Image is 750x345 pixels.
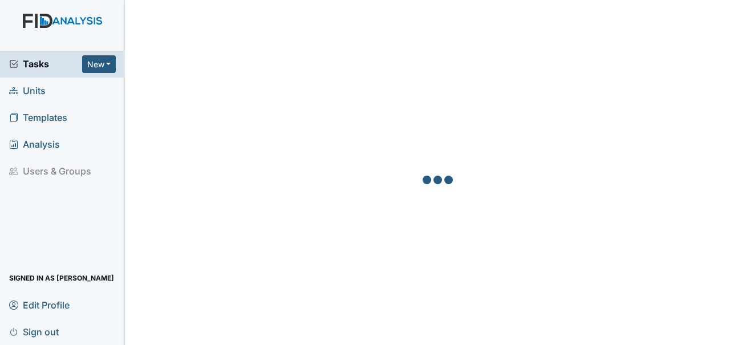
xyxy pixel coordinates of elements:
[9,323,59,340] span: Sign out
[9,136,60,153] span: Analysis
[9,269,114,287] span: Signed in as [PERSON_NAME]
[82,55,116,73] button: New
[9,296,70,314] span: Edit Profile
[9,82,46,100] span: Units
[9,109,67,127] span: Templates
[9,57,82,71] a: Tasks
